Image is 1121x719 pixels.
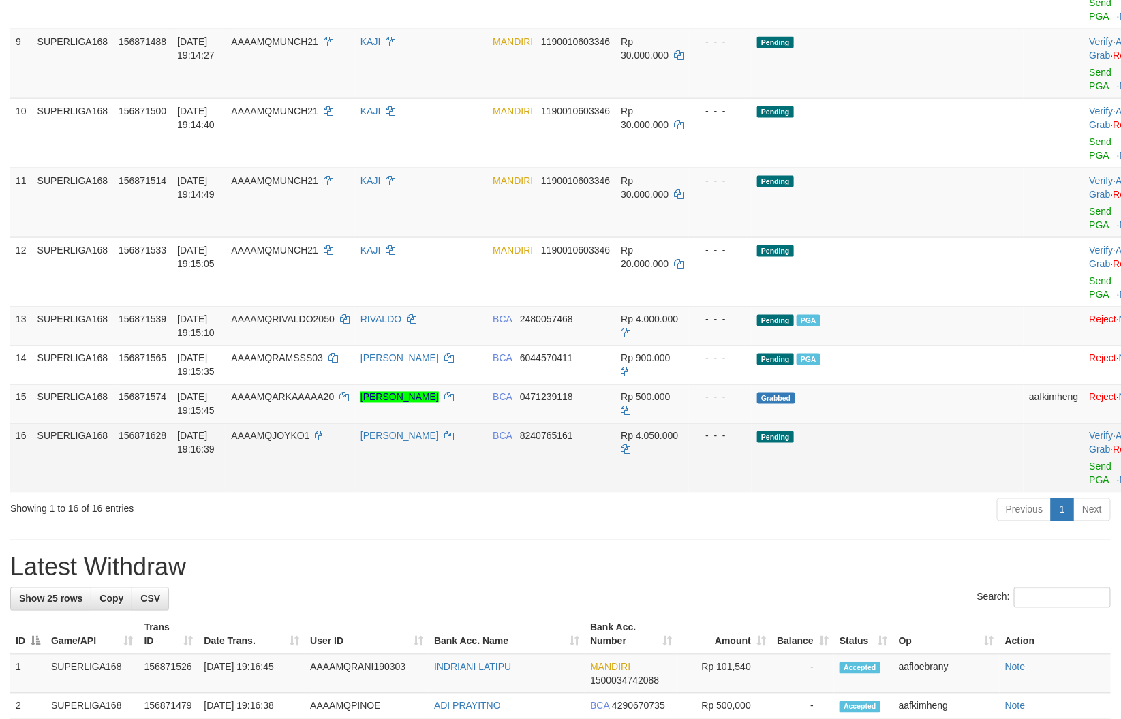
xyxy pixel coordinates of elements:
td: SUPERLIGA168 [32,346,114,384]
a: KAJI [360,36,381,47]
span: Copy 4290670735 to clipboard [612,701,665,712]
td: SUPERLIGA168 [32,307,114,346]
span: Marked by aafsoycanthlai [797,315,820,326]
span: Rp 30.000.000 [621,175,669,200]
td: aafkimheng [1024,384,1084,423]
span: [DATE] 19:15:05 [177,245,215,269]
a: RIVALDO [360,314,401,325]
td: [DATE] 19:16:45 [198,654,305,694]
a: Send PGA [1090,136,1112,161]
th: Status: activate to sort column ascending [834,615,893,654]
span: Rp 30.000.000 [621,106,669,130]
span: AAAAMQJOYKO1 [231,431,309,442]
td: SUPERLIGA168 [32,423,114,493]
a: Note [1005,701,1026,712]
a: KAJI [360,106,381,117]
a: KAJI [360,245,381,256]
span: AAAAMQMUNCH21 [231,175,318,186]
label: Search: [977,587,1111,608]
div: - - - [694,391,746,404]
span: AAAAMQMUNCH21 [231,245,318,256]
span: Pending [757,354,794,365]
span: AAAAMQARKAAAAA20 [231,392,334,403]
th: Balance: activate to sort column ascending [771,615,834,654]
span: Rp 500.000 [621,392,670,403]
span: MANDIRI [493,175,533,186]
span: AAAAMQRAMSSS03 [231,353,323,364]
a: Reject [1090,353,1117,364]
a: Show 25 rows [10,587,91,611]
span: Marked by aafsoycanthlai [797,354,820,365]
td: aafkimheng [893,694,1000,719]
a: [PERSON_NAME] [360,353,439,364]
div: - - - [694,35,746,48]
td: Rp 500,000 [678,694,771,719]
span: BCA [590,701,609,712]
span: [DATE] 19:15:10 [177,314,215,339]
span: Copy 8240765161 to clipboard [520,431,573,442]
td: SUPERLIGA168 [46,654,139,694]
span: Copy 2480057468 to clipboard [520,314,573,325]
a: Send PGA [1090,275,1112,300]
span: Grabbed [757,393,795,404]
span: 156871514 [119,175,166,186]
span: MANDIRI [493,36,533,47]
div: - - - [694,174,746,187]
span: [DATE] 19:14:27 [177,36,215,61]
td: aafloebrany [893,654,1000,694]
span: [DATE] 19:16:39 [177,431,215,455]
span: 156871539 [119,314,166,325]
div: - - - [694,313,746,326]
th: ID: activate to sort column descending [10,615,46,654]
a: Send PGA [1090,67,1112,91]
span: AAAAMQMUNCH21 [231,106,318,117]
td: 10 [10,98,32,168]
a: ADI PRAYITNO [434,701,501,712]
td: 156871526 [139,654,199,694]
span: 156871500 [119,106,166,117]
td: 9 [10,29,32,98]
td: AAAAMQPINOE [305,694,429,719]
span: Copy 1190010603346 to clipboard [541,106,610,117]
th: Trans ID: activate to sort column ascending [139,615,199,654]
td: 14 [10,346,32,384]
a: Verify [1090,175,1114,186]
a: [PERSON_NAME] [360,392,439,403]
span: Rp 20.000.000 [621,245,669,269]
a: 1 [1051,498,1074,521]
span: [DATE] 19:14:40 [177,106,215,130]
span: Show 25 rows [19,594,82,605]
div: - - - [694,429,746,443]
span: Rp 4.050.000 [621,431,678,442]
td: SUPERLIGA168 [32,168,114,237]
td: SUPERLIGA168 [32,384,114,423]
span: Rp 900.000 [621,353,670,364]
span: Copy 1500034742088 to clipboard [590,675,659,686]
td: 1 [10,654,46,694]
span: BCA [493,314,512,325]
a: [PERSON_NAME] [360,431,439,442]
span: 156871488 [119,36,166,47]
span: Pending [757,315,794,326]
span: Copy 1190010603346 to clipboard [541,175,610,186]
span: 156871574 [119,392,166,403]
a: INDRIANI LATIPU [434,662,511,673]
td: 2 [10,694,46,719]
td: - [771,694,834,719]
div: - - - [694,104,746,118]
span: Accepted [840,662,880,674]
span: Pending [757,245,794,257]
span: BCA [493,431,512,442]
a: Verify [1090,431,1114,442]
td: 15 [10,384,32,423]
a: Next [1073,498,1111,521]
a: CSV [132,587,169,611]
span: Pending [757,431,794,443]
th: Amount: activate to sort column ascending [678,615,771,654]
th: Game/API: activate to sort column ascending [46,615,139,654]
a: Send PGA [1090,206,1112,230]
a: Reject [1090,392,1117,403]
span: Copy 1190010603346 to clipboard [541,36,610,47]
span: Pending [757,37,794,48]
span: 156871533 [119,245,166,256]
